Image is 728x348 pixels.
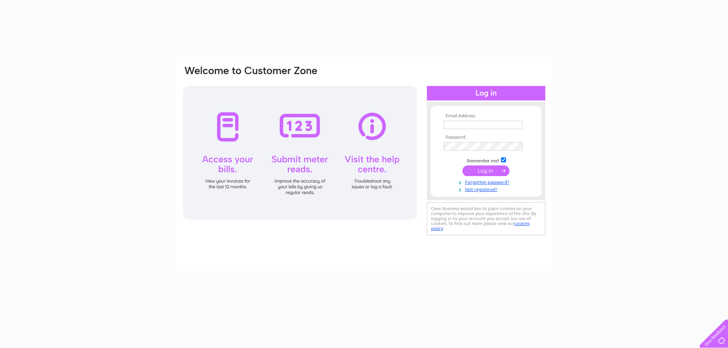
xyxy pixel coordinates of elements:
th: Password: [442,135,530,140]
a: Not registered? [444,185,530,193]
td: Remember me? [442,156,530,164]
div: Clear Business would like to place cookies on your computer to improve your experience of the sit... [427,202,545,235]
a: cookies policy [431,221,530,231]
input: Submit [462,165,509,176]
th: Email Address: [442,113,530,119]
a: Forgotten password? [444,178,530,185]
